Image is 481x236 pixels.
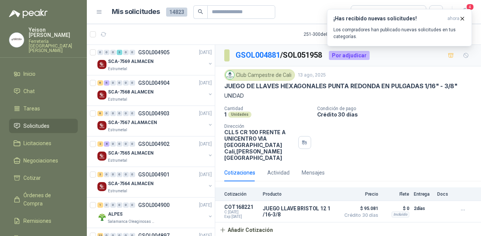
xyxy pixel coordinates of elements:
[9,188,78,211] a: Órdenes de Compra
[224,204,258,210] p: COT168221
[414,192,433,197] p: Entrega
[224,192,258,197] p: Cotización
[117,80,122,86] div: 0
[29,27,78,38] p: Yeison [PERSON_NAME]
[236,51,280,60] a: GSOL004881
[383,204,409,213] p: $ 0
[117,202,122,208] div: 0
[199,141,212,148] p: [DATE]
[226,71,234,79] img: Company Logo
[97,50,103,55] div: 0
[129,50,135,55] div: 0
[23,191,71,208] span: Órdenes de Compra
[129,80,135,86] div: 0
[224,111,227,118] p: 1
[138,80,170,86] p: GSOL004904
[327,9,472,46] button: ¡Has recibido nuevas solicitudes!ahora Los compradores han publicado nuevas solicitudes en tus ca...
[104,172,109,177] div: 0
[236,49,323,61] p: / SOL051958
[9,136,78,150] a: Licitaciones
[23,217,51,225] span: Remisiones
[117,141,122,147] div: 0
[97,80,103,86] div: 6
[97,121,106,130] img: Company Logo
[9,33,24,47] img: Company Logo
[414,204,433,213] p: 2 días
[392,211,409,218] div: Incluido
[97,213,106,222] img: Company Logo
[224,69,295,81] div: Club Campestre de Cali
[199,49,212,56] p: [DATE]
[108,188,127,194] p: Estrumetal
[198,9,203,14] span: search
[129,202,135,208] div: 0
[263,192,336,197] p: Producto
[263,205,336,218] p: JUEGO LLAVE BRISTOL 12 1 /16-3/8
[447,15,459,22] span: ahora
[199,171,212,178] p: [DATE]
[108,58,154,65] p: SCA-7569 ALMACEN
[23,87,35,95] span: Chat
[224,210,258,215] span: C: [DATE]
[108,89,154,96] p: SCA-7568 ALAMCEN
[108,180,154,187] p: SCA-7564 ALMACEN
[117,172,122,177] div: 0
[97,139,213,164] a: 2 8 0 0 0 0 GSOL004902[DATE] Company LogoSCA-7565 ALMACENEstrumetal
[458,5,472,19] button: 4
[9,153,78,168] a: Negociaciones
[304,28,361,40] div: 251 - 300 de 8631
[97,152,106,161] img: Company Logo
[23,174,41,182] span: Cotizar
[110,172,116,177] div: 0
[110,141,116,147] div: 0
[108,97,127,103] p: Estrumetal
[437,192,452,197] p: Docs
[97,182,106,191] img: Company Logo
[108,150,154,157] p: SCA-7565 ALMACEN
[356,8,372,16] div: Todas
[110,111,116,116] div: 0
[9,101,78,116] a: Tareas
[123,80,129,86] div: 0
[267,169,290,177] div: Actividad
[23,104,40,113] span: Tareas
[9,67,78,81] a: Inicio
[108,66,127,72] p: Estrumetal
[224,129,295,161] p: CLL 5 CR 100 FRENTE A UNICENTRO VIA [GEOGRAPHIC_DATA] Cali , [PERSON_NAME][GEOGRAPHIC_DATA]
[97,60,106,69] img: Company Logo
[333,26,466,40] p: Los compradores han publicado nuevas solicitudes en tus categorías.
[108,211,122,218] p: ALPES
[341,192,378,197] p: Precio
[138,141,170,147] p: GSOL004902
[97,109,213,133] a: 6 0 0 0 0 0 GSOL004903[DATE] Company LogoSCA-7567 ALAMACENEstrumetal
[138,202,170,208] p: GSOL004900
[97,141,103,147] div: 2
[9,214,78,228] a: Remisiones
[341,213,378,218] span: Crédito 30 días
[138,111,170,116] p: GSOL004903
[166,8,187,17] span: 14823
[97,170,213,194] a: 3 0 0 0 0 0 GSOL004901[DATE] Company LogoSCA-7564 ALMACENEstrumetal
[108,127,127,133] p: Estrumetal
[108,219,156,225] p: Salamanca Oleaginosas SAS
[110,80,116,86] div: 0
[23,139,51,147] span: Licitaciones
[104,141,109,147] div: 8
[123,50,129,55] div: 0
[228,112,251,118] div: Unidades
[9,119,78,133] a: Solicitudes
[104,202,109,208] div: 0
[9,9,48,18] img: Logo peakr
[333,15,444,22] h3: ¡Has recibido nuevas solicitudes!
[329,51,370,60] div: Por adjudicar
[466,3,474,11] span: 4
[29,39,78,53] p: Ferretería [GEOGRAPHIC_DATA][PERSON_NAME]
[9,171,78,185] a: Cotizar
[97,202,103,208] div: 1
[129,172,135,177] div: 0
[224,124,295,129] p: Dirección
[199,110,212,117] p: [DATE]
[108,119,157,126] p: SCA-7567 ALAMACEN
[97,78,213,103] a: 6 6 0 0 0 0 GSOL004904[DATE] Company LogoSCA-7568 ALAMCENEstrumetal
[317,111,478,118] p: Crédito 30 días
